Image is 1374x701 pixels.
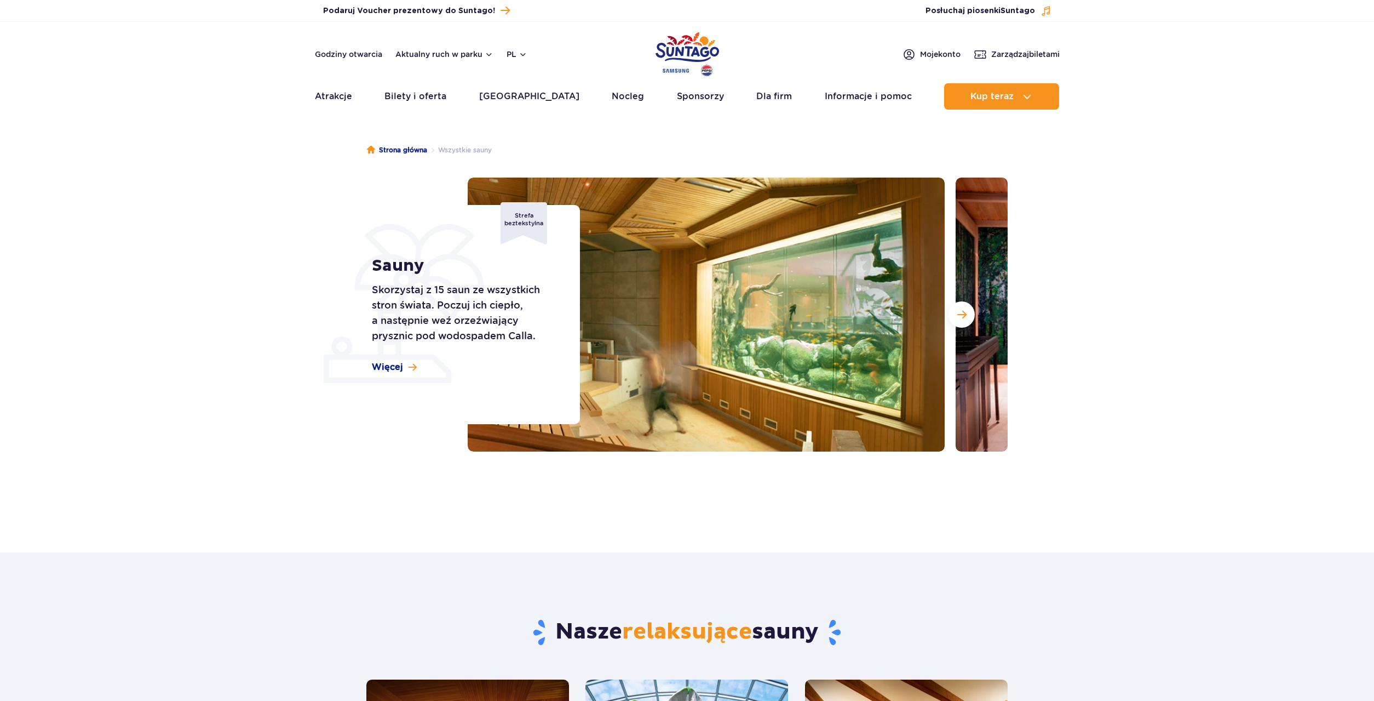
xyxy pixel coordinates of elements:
[384,83,446,110] a: Bilety i oferta
[372,256,555,276] h1: Sauny
[920,49,961,60] span: Moje konto
[825,83,912,110] a: Informacje i pomoc
[944,83,1059,110] button: Kup teraz
[372,282,555,344] p: Skorzystaj z 15 saun ze wszystkich stron świata. Poczuj ich ciepło, a następnie weź orzeźwiający ...
[622,618,752,646] span: relaksujące
[315,83,352,110] a: Atrakcje
[501,202,547,244] div: Strefa beztekstylna
[507,49,527,60] button: pl
[323,5,495,16] span: Podaruj Voucher prezentowy do Suntago!
[948,301,975,328] button: Następny slajd
[315,49,382,60] a: Godziny otwarcia
[677,83,724,110] a: Sponsorzy
[372,361,417,373] a: Więcej
[366,618,1008,647] h2: Nasze sauny
[756,83,792,110] a: Dla firm
[656,27,719,78] a: Park of Poland
[323,3,510,18] a: Podaruj Voucher prezentowy do Suntago!
[372,361,403,373] span: Więcej
[1001,7,1035,15] span: Suntago
[427,145,492,156] li: Wszystkie sauny
[970,92,1014,101] span: Kup teraz
[991,49,1060,60] span: Zarządzaj biletami
[974,48,1060,61] a: Zarządzajbiletami
[479,83,579,110] a: [GEOGRAPHIC_DATA]
[925,5,1035,16] span: Posłuchaj piosenki
[902,48,961,61] a: Mojekonto
[395,50,493,59] button: Aktualny ruch w parku
[925,5,1051,16] button: Posłuchaj piosenkiSuntago
[612,83,644,110] a: Nocleg
[367,145,427,156] a: Strona główna
[468,178,945,452] img: Sauna w strefie Relax z dużym akwarium na ścianie, przytulne wnętrze i drewniane ławki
